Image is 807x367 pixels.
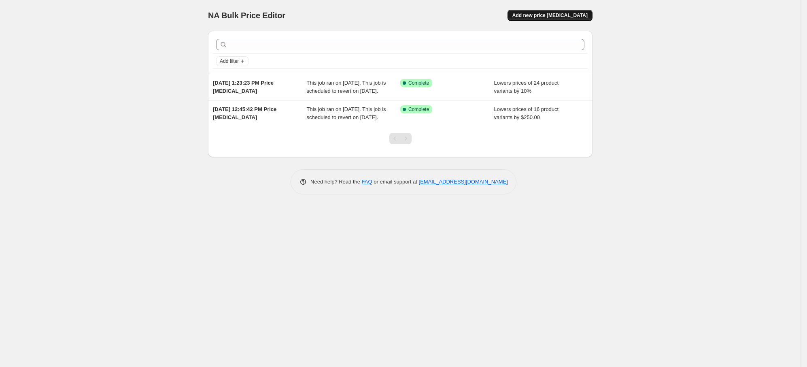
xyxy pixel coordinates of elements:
[508,10,593,21] button: Add new price [MEDICAL_DATA]
[494,80,559,94] span: Lowers prices of 24 product variants by 10%
[372,179,419,185] span: or email support at
[362,179,372,185] a: FAQ
[408,106,429,113] span: Complete
[389,133,412,144] nav: Pagination
[216,56,248,66] button: Add filter
[408,80,429,86] span: Complete
[419,179,508,185] a: [EMAIL_ADDRESS][DOMAIN_NAME]
[512,12,588,19] span: Add new price [MEDICAL_DATA]
[307,80,386,94] span: This job ran on [DATE]. This job is scheduled to revert on [DATE].
[494,106,559,120] span: Lowers prices of 16 product variants by $250.00
[208,11,285,20] span: NA Bulk Price Editor
[220,58,239,64] span: Add filter
[307,106,386,120] span: This job ran on [DATE]. This job is scheduled to revert on [DATE].
[213,106,276,120] span: [DATE] 12:45:42 PM Price [MEDICAL_DATA]
[310,179,362,185] span: Need help? Read the
[213,80,274,94] span: [DATE] 1:23:23 PM Price [MEDICAL_DATA]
